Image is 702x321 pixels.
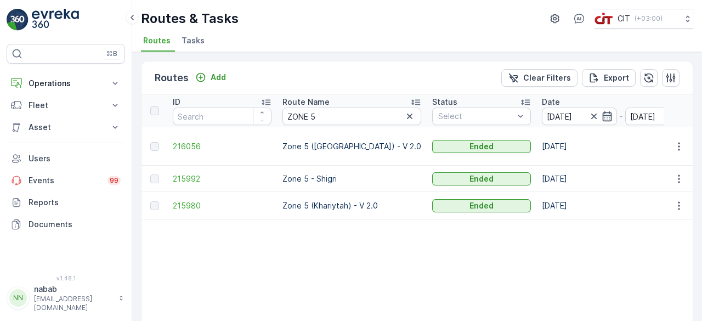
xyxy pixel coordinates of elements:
p: Export [604,72,629,83]
a: 215980 [173,200,271,211]
p: - [619,110,623,123]
button: NNnabab[EMAIL_ADDRESS][DOMAIN_NAME] [7,284,125,312]
p: Select [438,111,514,122]
p: ID [173,97,180,108]
a: Reports [7,192,125,213]
img: logo [7,9,29,31]
p: Documents [29,219,121,230]
button: Export [582,69,636,87]
button: CIT(+03:00) [595,9,693,29]
p: Ended [469,173,494,184]
button: Ended [432,140,531,153]
div: Toggle Row Selected [150,142,159,151]
p: Route Name [282,97,330,108]
div: NN [9,289,27,307]
button: Operations [7,72,125,94]
span: Routes [143,35,171,46]
a: 216056 [173,141,271,152]
button: Ended [432,199,531,212]
div: Toggle Row Selected [150,201,159,210]
p: ( +03:00 ) [635,14,663,23]
p: Add [211,72,226,83]
p: Status [432,97,457,108]
p: Routes [155,70,189,86]
button: Clear Filters [501,69,578,87]
img: cit-logo_pOk6rL0.png [595,13,613,25]
a: Documents [7,213,125,235]
p: 99 [110,176,118,185]
p: ⌘B [106,49,117,58]
p: nabab [34,284,113,295]
p: [EMAIL_ADDRESS][DOMAIN_NAME] [34,295,113,312]
input: dd/mm/yyyy [625,108,700,125]
p: Clear Filters [523,72,571,83]
td: Zone 5 (Khariytah) - V 2.0 [277,192,427,219]
button: Fleet [7,94,125,116]
p: Users [29,153,121,164]
p: CIT [618,13,630,24]
p: Ended [469,141,494,152]
td: Zone 5 ([GEOGRAPHIC_DATA]) - V 2.0 [277,127,427,166]
p: Ended [469,200,494,211]
p: Routes & Tasks [141,10,239,27]
input: dd/mm/yyyy [542,108,617,125]
p: Date [542,97,560,108]
a: Users [7,148,125,170]
p: Reports [29,197,121,208]
a: Events99 [7,170,125,192]
button: Add [191,71,230,84]
div: Toggle Row Selected [150,174,159,183]
p: Operations [29,78,103,89]
a: 215992 [173,173,271,184]
td: Zone 5 - Shigri [277,166,427,192]
span: Tasks [182,35,205,46]
p: Asset [29,122,103,133]
p: Fleet [29,100,103,111]
input: Search [282,108,421,125]
span: v 1.48.1 [7,275,125,281]
p: Events [29,175,101,186]
button: Ended [432,172,531,185]
img: logo_light-DOdMpM7g.png [32,9,79,31]
button: Asset [7,116,125,138]
input: Search [173,108,271,125]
